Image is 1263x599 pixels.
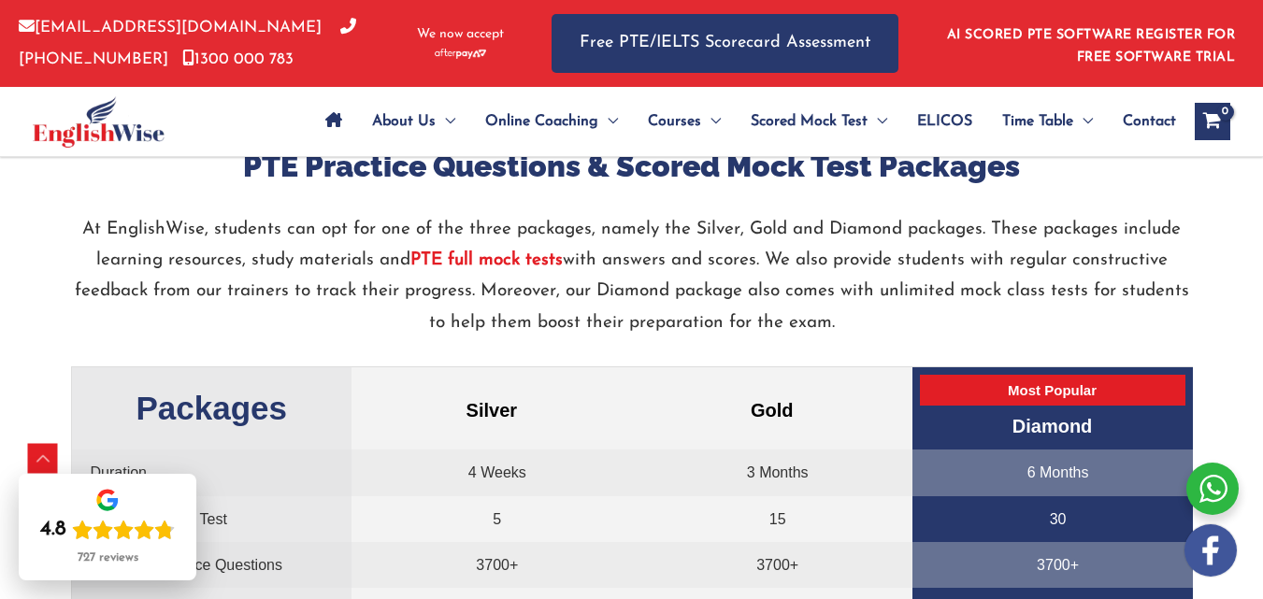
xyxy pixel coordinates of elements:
a: [EMAIL_ADDRESS][DOMAIN_NAME] [19,20,322,36]
span: Menu Toggle [868,89,887,154]
td: 30 [912,496,1193,542]
a: 1300 000 783 [182,51,294,67]
p: At EnglishWise, students can opt for one of the three packages, namely the Silver, Gold and Diamo... [71,214,1193,338]
img: Afterpay-Logo [435,49,486,59]
aside: Header Widget 1 [936,13,1244,74]
span: Gold [751,400,794,421]
td: 3700+ [912,542,1193,588]
span: We now accept [417,25,504,44]
td: Duration [71,449,352,495]
span: Online Coaching [485,89,598,154]
td: 5 [352,496,632,542]
td: AI Scored Mock Test [71,496,352,542]
span: Menu Toggle [598,89,618,154]
a: PTE full mock tests [410,251,563,269]
div: 4.8 [40,517,66,543]
span: About Us [372,89,436,154]
a: View Shopping Cart, empty [1195,103,1230,140]
span: Most Popular [920,375,1185,406]
span: Diamond [1012,416,1093,436]
span: Menu Toggle [701,89,721,154]
td: 3700+ [632,542,912,588]
a: Time TableMenu Toggle [987,89,1108,154]
span: Menu Toggle [1073,89,1093,154]
span: Silver [466,400,517,421]
nav: Site Navigation: Main Menu [310,89,1176,154]
td: 6 Months [912,449,1193,495]
a: Online CoachingMenu Toggle [470,89,633,154]
img: cropped-ew-logo [33,96,165,148]
h3: PTE Practice Questions & Scored Mock Test Packages [71,147,1193,186]
a: [PHONE_NUMBER] [19,20,356,66]
span: ELICOS [917,89,972,154]
td: 3700+ [352,542,632,588]
a: Free PTE/IELTS Scorecard Assessment [552,14,898,73]
td: Speaking Practice Questions [71,542,352,588]
img: white-facebook.png [1184,524,1237,577]
td: 4 Weeks [352,449,632,495]
a: AI SCORED PTE SOFTWARE REGISTER FOR FREE SOFTWARE TRIAL [947,28,1236,64]
div: Rating: 4.8 out of 5 [40,517,175,543]
td: 3 Months [632,449,912,495]
div: 727 reviews [78,550,138,565]
span: Time Table [1002,89,1073,154]
span: Courses [648,89,701,154]
a: Contact [1108,89,1176,154]
a: CoursesMenu Toggle [633,89,736,154]
span: Scored Mock Test [751,89,868,154]
td: 15 [632,496,912,542]
th: Packages [71,366,352,449]
a: ELICOS [902,89,987,154]
a: About UsMenu Toggle [357,89,470,154]
span: Contact [1123,89,1176,154]
a: Scored Mock TestMenu Toggle [736,89,902,154]
span: Menu Toggle [436,89,455,154]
